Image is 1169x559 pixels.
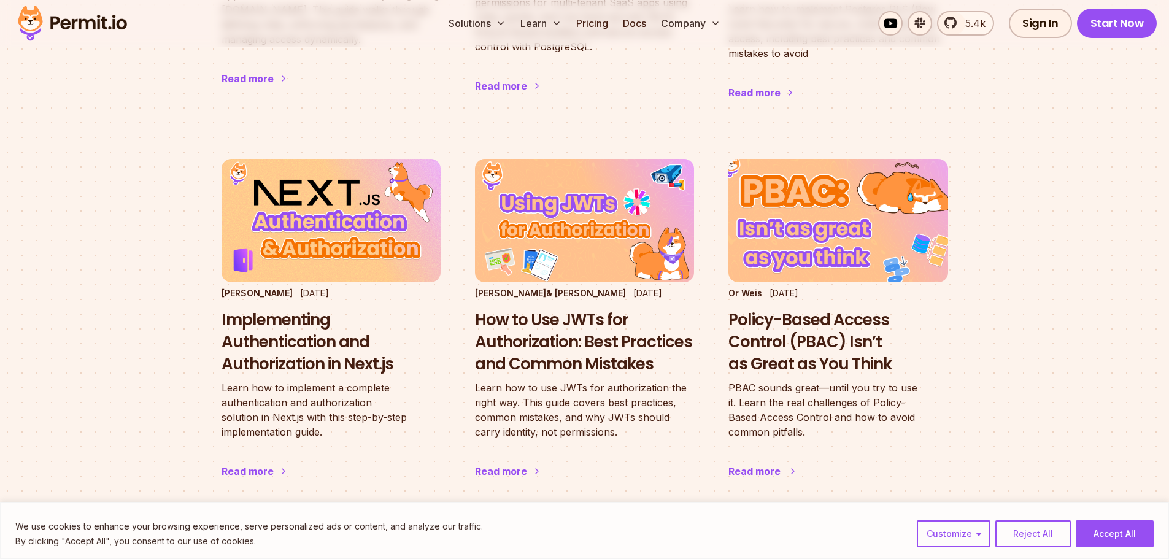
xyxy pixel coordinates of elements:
a: How to Use JWTs for Authorization: Best Practices and Common Mistakes[PERSON_NAME]& [PERSON_NAME]... [475,159,694,503]
button: Accept All [1076,520,1154,547]
time: [DATE] [300,288,329,298]
time: [DATE] [633,288,662,298]
img: Implementing Authentication and Authorization in Next.js [222,159,441,282]
p: [PERSON_NAME] & [PERSON_NAME] [475,287,626,299]
p: Learn how to use JWTs for authorization the right way. This guide covers best practices, common m... [475,380,694,439]
div: Read more [222,464,274,479]
h3: Policy-Based Access Control (PBAC) Isn’t as Great as You Think [728,309,947,375]
div: Read more [728,464,781,479]
img: How to Use JWTs for Authorization: Best Practices and Common Mistakes [475,159,694,282]
button: Reject All [995,520,1071,547]
button: Company [656,11,725,36]
img: Policy-Based Access Control (PBAC) Isn’t as Great as You Think [717,153,959,288]
p: PBAC sounds great—until you try to use it. Learn the real challenges of Policy-Based Access Contr... [728,380,947,439]
h3: How to Use JWTs for Authorization: Best Practices and Common Mistakes [475,309,694,375]
div: Read more [728,85,781,100]
p: Learn how to implement a complete authentication and authorization solution in Next.js with this ... [222,380,441,439]
img: Permit logo [12,2,133,44]
button: Customize [917,520,990,547]
div: Read more [222,71,274,86]
a: Docs [618,11,651,36]
a: Implementing Authentication and Authorization in Next.js[PERSON_NAME][DATE]Implementing Authentic... [222,159,441,503]
a: 5.4k [937,11,994,36]
p: We use cookies to enhance your browsing experience, serve personalized ads or content, and analyz... [15,519,483,534]
a: Start Now [1077,9,1157,38]
time: [DATE] [770,288,798,298]
a: Pricing [571,11,613,36]
button: Learn [515,11,566,36]
button: Solutions [444,11,511,36]
div: Read more [475,79,527,93]
p: By clicking "Accept All", you consent to our use of cookies. [15,534,483,549]
h3: Implementing Authentication and Authorization in Next.js [222,309,441,375]
p: Or Weis [728,287,762,299]
p: [PERSON_NAME] [222,287,293,299]
a: Policy-Based Access Control (PBAC) Isn’t as Great as You ThinkOr Weis[DATE]Policy-Based Access Co... [728,159,947,503]
div: Read more [475,464,527,479]
a: Sign In [1009,9,1072,38]
span: 5.4k [958,16,986,31]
